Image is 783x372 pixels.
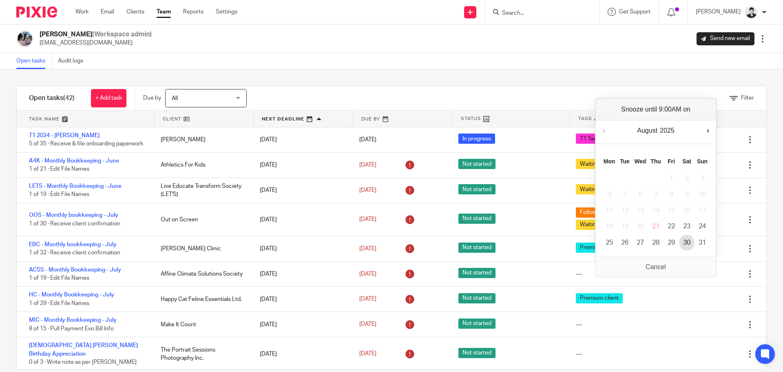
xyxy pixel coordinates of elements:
a: Reports [183,8,203,16]
a: A4K - Monthly Bookkeeping - June [29,158,119,164]
span: 1 of 19 · Edit File Names [29,275,89,281]
div: [DATE] [252,182,351,198]
div: [DATE] [252,241,351,257]
span: All [172,96,178,101]
span: 1 of 30 · Receive client confirmation [29,221,120,227]
span: [DATE] [359,322,376,327]
span: Premium client [576,243,623,253]
abbr: Sunday [697,158,708,165]
button: 31 [695,235,710,251]
a: Send new email [697,32,754,45]
a: HC - Monthly Bookkeeping - July [29,292,114,298]
span: [DATE] [359,216,376,222]
div: [DATE] [252,266,351,282]
abbr: Wednesday [634,158,646,165]
h1: Open tasks [29,94,75,102]
div: [PERSON_NAME] [153,131,252,148]
button: 24 [695,218,710,234]
button: 25 [602,235,617,251]
button: 29 [664,235,679,251]
abbr: Saturday [682,158,691,165]
span: [DATE] [359,246,376,252]
div: Make It Count [153,316,252,333]
abbr: Thursday [650,158,661,165]
div: --- [576,321,582,329]
span: 8 of 15 · Pull Payment Evo Bill Info [29,326,114,332]
input: Search [501,10,575,17]
span: 1 of 32 · Receive client confirmation [29,250,120,256]
span: Tags [578,115,592,122]
img: squarehead.jpg [745,6,758,19]
span: Status [461,115,481,122]
span: 5 of 35 · Receive & file onboarding paperwork [29,141,143,147]
span: Not started [458,348,495,358]
abbr: Tuesday [620,158,630,165]
div: [DATE] [252,346,351,362]
p: Due by [143,94,161,102]
div: [DATE] [252,291,351,307]
a: Open tasks [16,53,52,69]
a: T1 2024 - [PERSON_NAME] [29,133,100,138]
h2: [PERSON_NAME] [40,30,152,39]
button: 23 [679,218,695,234]
a: Settings [216,8,237,16]
button: Next Month [704,125,712,137]
button: 22 [664,218,679,234]
a: Clients [126,8,144,16]
span: Not started [458,268,495,278]
a: + Add task [91,89,126,107]
div: August [636,125,659,137]
span: Not started [458,319,495,329]
div: --- [576,350,582,358]
a: Email [101,8,114,16]
button: 30 [679,235,695,251]
span: Filter [741,95,754,101]
span: [DATE] [359,187,376,193]
div: Affine Climate Solutions Society [153,266,252,282]
div: The Portrait Sessions Photography Inc. [153,342,252,367]
span: Get Support [619,9,650,15]
a: Team [157,8,171,16]
a: ACSS - Monthly Bookkeeping - July [29,267,121,273]
span: Waiting for client [576,184,627,194]
span: [DATE] [359,162,376,168]
div: [DATE] [252,212,351,228]
img: Pixie [16,7,57,18]
button: Previous Month [599,125,608,137]
span: Waiting for client [576,159,627,169]
span: In progress [458,134,495,144]
span: Premium client [576,293,623,303]
div: [DATE] [252,131,351,148]
span: [DATE] [359,351,376,357]
span: T1 Tax Return [576,134,619,144]
div: [DATE] [252,157,351,173]
span: Not started [458,243,495,253]
span: 1 of 19 · Edit File Names [29,192,89,197]
span: Not started [458,293,495,303]
div: Out on Screen [153,212,252,228]
span: Follow-up Sent [576,207,622,218]
span: [DATE] [359,137,376,143]
span: (Workspace admin) [92,31,152,38]
span: 1 of 21 · Edit File Names [29,166,89,172]
a: EBC - Monthly bookkeeping - July [29,242,117,247]
a: [DEMOGRAPHIC_DATA] [PERSON_NAME] Birthday Appreciation [29,343,138,356]
p: [EMAIL_ADDRESS][DOMAIN_NAME] [40,39,152,47]
a: OOS - Monthly bookkeeping - July [29,212,118,218]
button: 28 [648,235,664,251]
abbr: Friday [668,158,675,165]
a: Audit logs [58,53,89,69]
span: Not started [458,214,495,224]
a: MIC - Monthly Bookkeeping - July [29,317,117,323]
span: (42) [63,95,75,101]
span: Not started [458,159,495,169]
div: --- [576,270,582,278]
span: 0 of 3 · Write note as per [PERSON_NAME] [29,359,137,365]
a: Work [75,8,88,16]
div: Athletics For Kids [153,157,252,173]
button: 26 [617,235,633,251]
div: [PERSON_NAME] Clinic [153,241,252,257]
button: 27 [633,235,648,251]
div: 2025 [659,125,676,137]
a: LETS - Monthly Bookkeeping - June [29,183,122,189]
